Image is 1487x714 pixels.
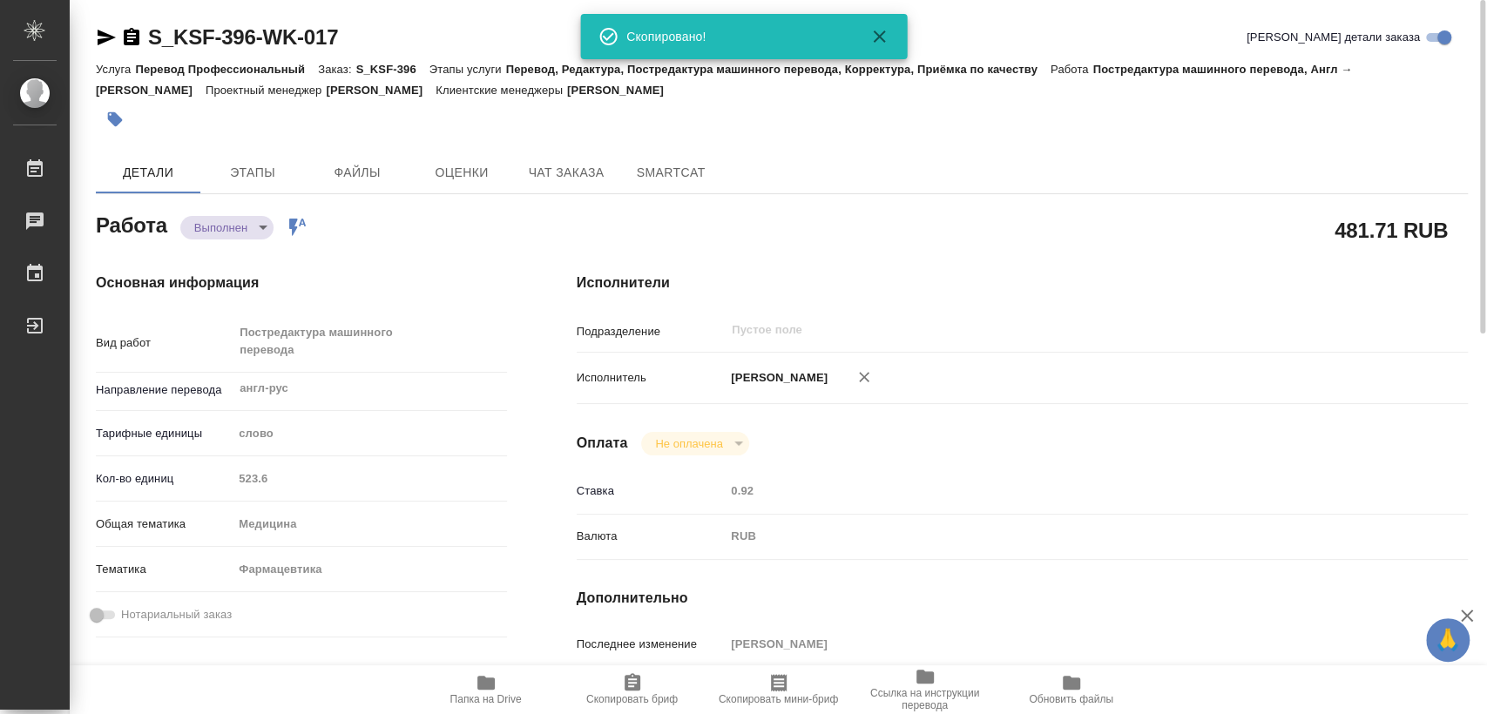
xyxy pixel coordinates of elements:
input: Пустое поле [725,478,1393,503]
div: Выполнен [180,216,274,239]
div: Выполнен [641,432,748,455]
a: S_KSF-396-WK-017 [148,25,338,49]
div: Медицина [233,509,506,539]
p: Вид работ [96,334,233,352]
p: Направление перевода [96,381,233,399]
h2: 481.71 RUB [1335,215,1448,245]
p: Тематика [96,561,233,578]
span: Детали [106,162,190,184]
h2: Работа [96,208,167,239]
button: Удалить исполнителя [845,358,883,396]
button: Папка на Drive [413,665,559,714]
span: 🙏 [1433,622,1463,658]
p: [PERSON_NAME] [725,369,828,387]
div: слово [233,419,506,448]
span: Файлы [315,162,399,184]
button: Не оплачена [650,436,727,451]
span: Скопировать мини-бриф [719,693,838,705]
p: Клиентские менеджеры [436,84,567,97]
p: Кол-во единиц [96,470,233,488]
h4: Исполнители [577,273,1468,293]
p: Проектный менеджер [206,84,326,97]
span: Обновить файлы [1029,693,1113,705]
p: Исполнитель [577,369,726,387]
button: Закрыть [858,26,900,47]
p: [PERSON_NAME] [326,84,436,97]
span: Нотариальный заказ [121,606,232,623]
input: Пустое поле [730,320,1352,340]
span: Папка на Drive [450,693,522,705]
div: Скопировано! [626,28,844,45]
button: Добавить тэг [96,100,134,138]
p: S_KSF-396 [356,63,429,76]
p: Ставка [577,482,726,500]
p: Валюта [577,528,726,545]
p: Перевод Профессиональный [135,63,318,76]
button: Ссылка на инструкции перевода [852,665,998,714]
p: Заказ: [318,63,355,76]
input: Пустое поле [725,631,1393,657]
p: Этапы услуги [429,63,506,76]
button: Скопировать ссылку [121,27,142,48]
h4: Основная информация [96,273,507,293]
div: RUB [725,522,1393,551]
p: Последнее изменение [577,636,726,653]
button: Обновить файлы [998,665,1145,714]
button: Скопировать бриф [559,665,706,714]
span: Этапы [211,162,294,184]
p: Перевод, Редактура, Постредактура машинного перевода, Корректура, Приёмка по качеству [506,63,1051,76]
button: Выполнен [189,220,253,235]
input: Пустое поле [233,466,506,491]
p: Работа [1051,63,1093,76]
p: Услуга [96,63,135,76]
button: Скопировать ссылку для ЯМессенджера [96,27,117,48]
span: SmartCat [629,162,713,184]
span: [PERSON_NAME] детали заказа [1247,29,1420,46]
h4: Дополнительно [577,588,1468,609]
h4: Оплата [577,433,628,454]
p: Подразделение [577,323,726,340]
span: Чат заказа [524,162,608,184]
p: Тарифные единицы [96,425,233,442]
p: [PERSON_NAME] [567,84,677,97]
span: Ссылка на инструкции перевода [862,687,988,711]
button: 🙏 [1426,618,1470,662]
button: Скопировать мини-бриф [706,665,852,714]
p: Общая тематика [96,515,233,533]
span: Скопировать бриф [586,693,678,705]
span: Оценки [420,162,504,184]
div: Фармацевтика [233,555,506,584]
